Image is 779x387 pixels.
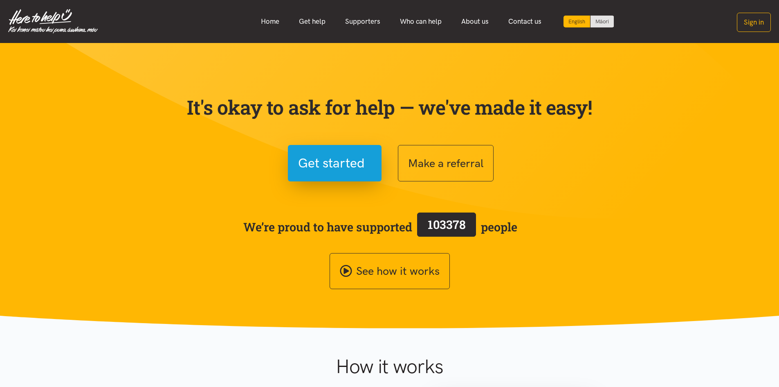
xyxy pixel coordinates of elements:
a: About us [451,13,498,30]
div: Current language [563,16,590,27]
div: Language toggle [563,16,614,27]
button: Make a referral [398,145,494,181]
h1: How it works [256,355,523,378]
span: We’re proud to have supported people [243,211,517,243]
span: 103378 [428,217,466,232]
a: Switch to Te Reo Māori [590,16,614,27]
button: Get started [288,145,382,181]
a: See how it works [330,253,450,290]
a: Who can help [390,13,451,30]
button: Sign in [737,13,771,32]
a: 103378 [412,211,481,243]
span: Get started [298,153,365,174]
a: Supporters [335,13,390,30]
a: Home [251,13,289,30]
p: It's okay to ask for help — we've made it easy! [185,95,594,119]
a: Get help [289,13,335,30]
img: Home [8,9,98,34]
a: Contact us [498,13,551,30]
